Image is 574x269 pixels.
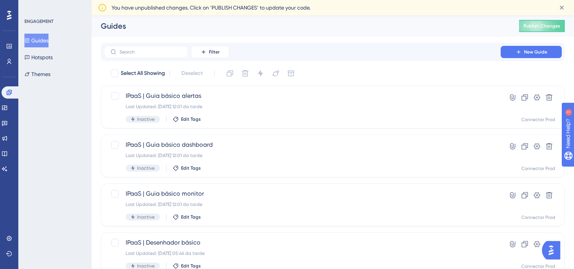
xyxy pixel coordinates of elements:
[126,104,479,110] div: Last Updated: [DATE] 12:01 da tarde
[137,116,155,122] span: Inactive
[24,34,49,47] button: Guides
[524,23,560,29] span: Publish Changes
[173,214,201,220] button: Edit Tags
[18,2,48,11] span: Need Help?
[126,201,479,207] div: Last Updated: [DATE] 12:01 da tarde
[519,20,565,32] button: Publish Changes
[120,49,181,55] input: Search
[209,49,220,55] span: Filter
[181,263,201,269] span: Edit Tags
[191,46,229,58] button: Filter
[175,66,210,80] button: Deselect
[126,250,479,256] div: Last Updated: [DATE] 05:46 da tarde
[126,91,479,100] span: IPaaS | Guia básico alertas
[126,140,479,149] span: IPaaS | Guia básico dashboard
[181,165,201,171] span: Edit Tags
[24,50,53,64] button: Hotspots
[542,239,565,262] iframe: UserGuiding AI Assistant Launcher
[173,116,201,122] button: Edit Tags
[181,214,201,220] span: Edit Tags
[173,165,201,171] button: Edit Tags
[112,3,310,12] span: You have unpublished changes. Click on ‘PUBLISH CHANGES’ to update your code.
[137,263,155,269] span: Inactive
[521,214,555,220] div: Connector Prod
[126,152,479,159] div: Last Updated: [DATE] 12:01 da tarde
[121,69,165,78] span: Select All Showing
[521,117,555,123] div: Connector Prod
[126,238,479,247] span: IPaaS | Desenhador básico
[101,21,500,31] div: Guides
[53,4,55,10] div: 1
[24,18,53,24] div: ENGAGEMENT
[24,67,50,81] button: Themes
[137,214,155,220] span: Inactive
[501,46,562,58] button: New Guide
[126,189,479,198] span: IPaaS | Guia básico monitor
[181,69,203,78] span: Deselect
[524,49,547,55] span: New Guide
[137,165,155,171] span: Inactive
[181,116,201,122] span: Edit Tags
[173,263,201,269] button: Edit Tags
[521,165,555,172] div: Connector Prod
